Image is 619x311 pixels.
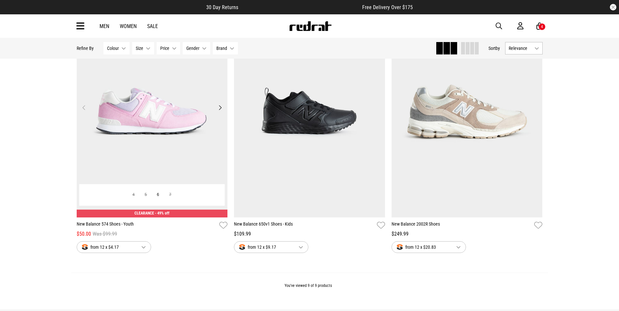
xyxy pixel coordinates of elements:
button: Previous [80,104,88,111]
span: from 12 x $4.17 [82,243,136,251]
span: Relevance [509,46,532,51]
span: 30 Day Returns [206,4,238,10]
img: splitpay-icon.png [82,244,88,250]
iframe: Customer reviews powered by Trustpilot [251,4,349,10]
span: Gender [186,46,199,51]
span: from 12 x $20.83 [397,243,451,251]
button: 4 [128,189,140,201]
img: splitpay-icon.png [239,244,245,250]
span: Size [136,46,143,51]
span: Price [160,46,169,51]
a: Women [120,23,137,29]
span: Was $99.99 [93,230,117,238]
button: from 12 x $9.17 [234,241,308,253]
img: New Balance 574 Shoes - Youth in Pink [77,6,228,217]
span: You've viewed 9 of 9 products [285,283,332,288]
span: - 49% off [155,211,169,215]
a: New Balance 650v1 Shoes - Kids [234,221,374,230]
a: Men [100,23,109,29]
span: by [496,46,500,51]
span: CLEARANCE [134,211,154,215]
span: Free Delivery Over $175 [362,4,413,10]
div: 4 [541,24,543,29]
button: Gender [183,42,210,54]
button: from 12 x $4.17 [77,241,151,253]
button: Brand [213,42,238,54]
p: Refine By [77,46,94,51]
img: New Balance 650v1 Shoes - Kids in Black [234,6,385,217]
button: Sortby [488,44,500,52]
span: Brand [216,46,227,51]
button: Colour [103,42,130,54]
button: 5 [140,189,152,201]
a: New Balance 2002R Shoes [392,221,532,230]
div: $249.99 [392,230,543,238]
div: $109.99 [234,230,385,238]
button: Next [216,104,224,111]
button: 7 [164,189,176,201]
span: from 12 x $9.17 [239,243,293,251]
span: $50.00 [77,230,91,238]
button: 6 [152,189,164,201]
img: New Balance 2002r Shoes in Brown [392,6,543,217]
a: New Balance 574 Shoes - Youth [77,221,217,230]
a: 4 [536,23,543,30]
button: Relevance [505,42,543,54]
button: Price [157,42,180,54]
button: from 12 x $20.83 [392,241,466,253]
a: Sale [147,23,158,29]
img: splitpay-icon.png [397,244,403,250]
img: Redrat logo [289,21,332,31]
button: Size [132,42,154,54]
span: Colour [107,46,119,51]
button: Open LiveChat chat widget [5,3,25,22]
